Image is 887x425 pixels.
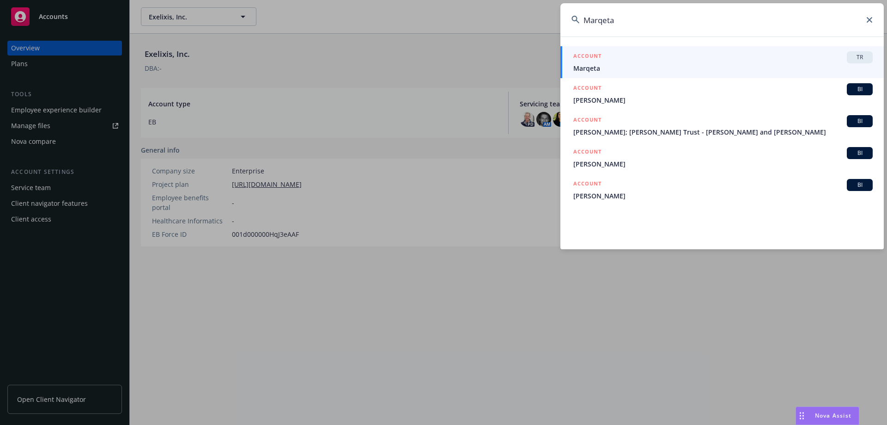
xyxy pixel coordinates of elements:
[573,147,601,158] h5: ACCOUNT
[560,174,884,206] a: ACCOUNTBI[PERSON_NAME]
[573,179,601,190] h5: ACCOUNT
[851,181,869,189] span: BI
[560,46,884,78] a: ACCOUNTTRMarqeta
[573,63,873,73] span: Marqeta
[560,3,884,37] input: Search...
[815,412,851,419] span: Nova Assist
[851,53,869,62] span: TR
[573,115,601,126] h5: ACCOUNT
[560,110,884,142] a: ACCOUNTBI[PERSON_NAME]; [PERSON_NAME] Trust - [PERSON_NAME] and [PERSON_NAME]
[560,78,884,110] a: ACCOUNTBI[PERSON_NAME]
[851,149,869,157] span: BI
[573,83,601,94] h5: ACCOUNT
[851,117,869,125] span: BI
[796,407,808,425] div: Drag to move
[573,127,873,137] span: [PERSON_NAME]; [PERSON_NAME] Trust - [PERSON_NAME] and [PERSON_NAME]
[560,142,884,174] a: ACCOUNTBI[PERSON_NAME]
[851,85,869,93] span: BI
[796,407,859,425] button: Nova Assist
[573,159,873,169] span: [PERSON_NAME]
[573,51,601,62] h5: ACCOUNT
[573,191,873,201] span: [PERSON_NAME]
[573,95,873,105] span: [PERSON_NAME]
